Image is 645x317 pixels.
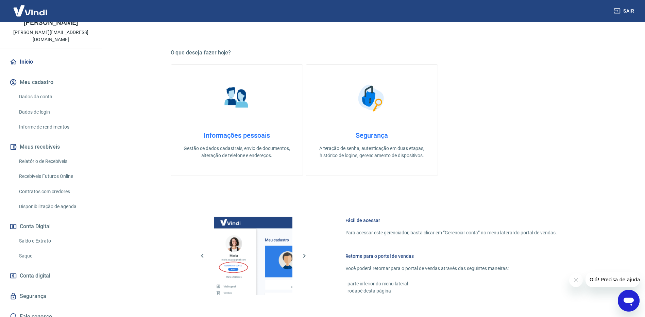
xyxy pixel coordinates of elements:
a: Saldo e Extrato [16,234,94,248]
button: Meus recebíveis [8,139,94,154]
iframe: Mensagem da empresa [585,272,640,287]
img: Segurança [355,81,389,115]
a: Início [8,54,94,69]
img: Imagem da dashboard mostrando o botão de gerenciar conta na sidebar no lado esquerdo [214,217,292,295]
p: - rodapé desta página [345,287,557,295]
img: Vindi [8,0,52,21]
h5: O que deseja fazer hoje? [171,49,573,56]
p: Para acessar este gerenciador, basta clicar em “Gerenciar conta” no menu lateral do portal de ven... [345,229,557,236]
button: Sair [612,5,637,17]
span: Olá! Precisa de ajuda? [4,5,57,10]
a: Recebíveis Futuros Online [16,169,94,183]
img: Informações pessoais [220,81,254,115]
iframe: Fechar mensagem [569,273,583,287]
h6: Fácil de acessar [345,217,557,224]
a: Informações pessoaisInformações pessoaisGestão de dados cadastrais, envio de documentos, alteraçã... [171,64,303,176]
a: Disponibilização de agenda [16,200,94,214]
a: Relatório de Recebíveis [16,154,94,168]
button: Meu cadastro [8,75,94,90]
a: Dados de login [16,105,94,119]
p: [PERSON_NAME] [23,19,78,26]
p: Gestão de dados cadastrais, envio de documentos, alteração de telefone e endereços. [182,145,292,159]
a: Conta digital [8,268,94,283]
button: Conta Digital [8,219,94,234]
span: Conta digital [20,271,50,281]
h4: Segurança [317,131,427,139]
a: Segurança [8,289,94,304]
a: SegurançaSegurançaAlteração de senha, autenticação em duas etapas, histórico de logins, gerenciam... [306,64,438,176]
p: Você poderá retornar para o portal de vendas através das seguintes maneiras: [345,265,557,272]
p: - parte inferior do menu lateral [345,280,557,287]
h4: Informações pessoais [182,131,292,139]
a: Contratos com credores [16,185,94,199]
h6: Retorne para o portal de vendas [345,253,557,260]
a: Saque [16,249,94,263]
iframe: Botão para abrir a janela de mensagens [618,290,640,312]
p: Alteração de senha, autenticação em duas etapas, histórico de logins, gerenciamento de dispositivos. [317,145,427,159]
a: Dados da conta [16,90,94,104]
p: [PERSON_NAME][EMAIL_ADDRESS][DOMAIN_NAME] [5,29,96,43]
a: Informe de rendimentos [16,120,94,134]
